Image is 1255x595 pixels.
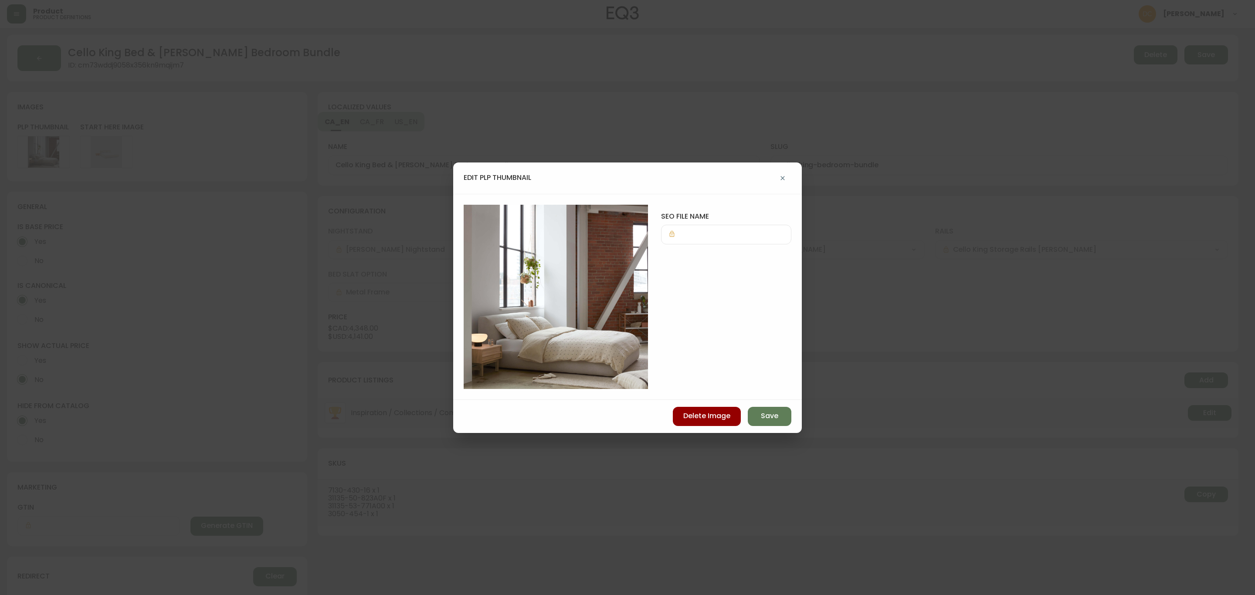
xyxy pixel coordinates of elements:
[661,212,791,221] label: seo file name
[464,173,531,183] h4: edit plp thumbnail
[673,407,741,426] button: Delete Image
[761,411,778,421] span: Save
[748,407,791,426] button: Save
[464,205,661,389] img: 6ea5317c-be31-40b2-8bd4-828f77bc7229Optional[cello-king-bedroom-bundle-styled].jpg
[683,411,730,421] span: Delete Image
